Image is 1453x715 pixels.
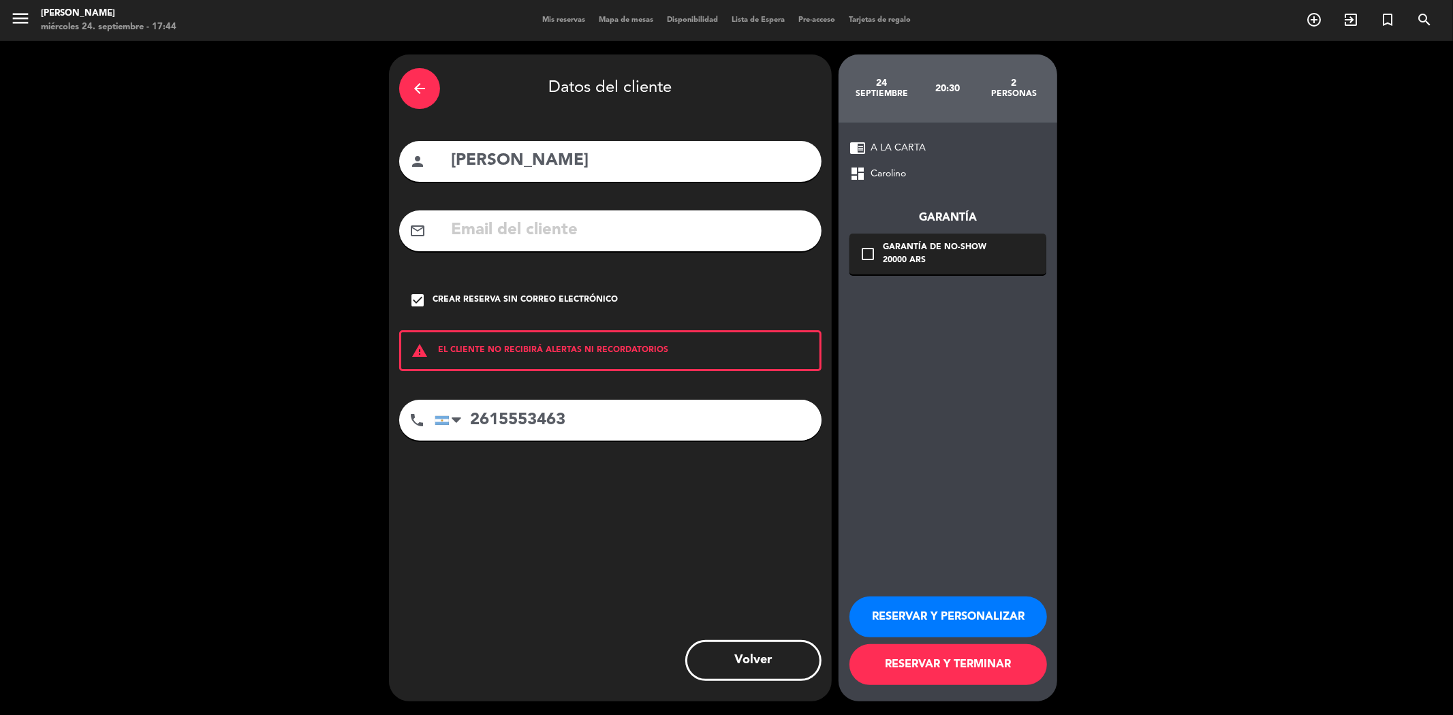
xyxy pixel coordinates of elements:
span: dashboard [849,165,866,182]
i: search [1416,12,1433,28]
div: 20:30 [915,65,981,112]
div: septiembre [849,89,915,99]
span: Mis reservas [535,16,592,24]
i: mail_outline [409,223,426,239]
div: Datos del cliente [399,65,822,112]
div: personas [981,89,1047,99]
div: Crear reserva sin correo electrónico [433,293,618,307]
input: Número de teléfono... [435,400,822,441]
i: turned_in_not [1379,12,1396,28]
button: RESERVAR Y PERSONALIZAR [849,597,1047,637]
div: Garantía [849,209,1046,227]
input: Email del cliente [450,217,811,244]
div: 2 [981,78,1047,89]
span: Mapa de mesas [592,16,660,24]
i: add_circle_outline [1306,12,1322,28]
i: arrow_back [411,80,428,97]
div: 24 [849,78,915,89]
div: Garantía de no-show [883,241,986,255]
span: Pre-acceso [792,16,842,24]
div: Argentina: +54 [435,400,467,440]
span: Carolino [871,166,906,182]
span: A LA CARTA [871,140,926,156]
button: Volver [685,640,822,681]
i: check_box_outline_blank [860,246,876,262]
i: exit_to_app [1343,12,1359,28]
input: Nombre del cliente [450,147,811,175]
span: Tarjetas de regalo [842,16,918,24]
i: check_box [409,292,426,308]
div: 20000 ARS [883,254,986,268]
div: [PERSON_NAME] [41,7,176,20]
span: Disponibilidad [660,16,725,24]
span: chrome_reader_mode [849,140,866,156]
button: RESERVAR Y TERMINAR [849,644,1047,685]
span: Lista de Espera [725,16,792,24]
i: person [409,153,426,170]
div: miércoles 24. septiembre - 17:44 [41,20,176,34]
i: menu [10,8,31,29]
button: menu [10,8,31,33]
i: warning [401,343,438,359]
i: phone [409,412,425,428]
div: EL CLIENTE NO RECIBIRÁ ALERTAS NI RECORDATORIOS [399,330,822,371]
